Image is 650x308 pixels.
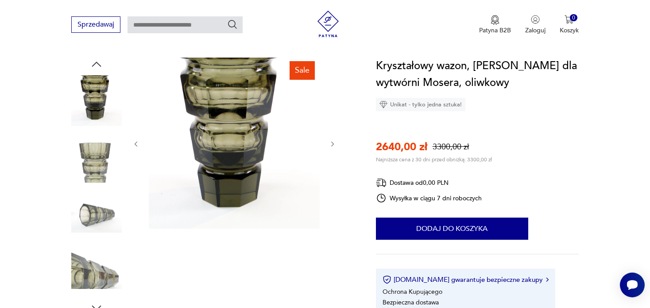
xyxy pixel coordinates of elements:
img: Ikona diamentu [379,101,387,109]
img: Ikona dostawy [376,177,387,188]
iframe: Smartsupp widget button [620,273,645,297]
img: Zdjęcie produktu Kryształowy wazon, J. Hoffmann dla wytwórni Mosera, oliwkowy [71,188,122,239]
img: Zdjęcie produktu Kryształowy wazon, J. Hoffmann dla wytwórni Mosera, oliwkowy [149,58,320,229]
img: Patyna - sklep z meblami i dekoracjami vintage [315,11,341,37]
img: Zdjęcie produktu Kryształowy wazon, J. Hoffmann dla wytwórni Mosera, oliwkowy [71,75,122,126]
a: Sprzedawaj [71,22,120,28]
div: 0 [570,14,577,22]
div: Sale [290,61,315,80]
div: Wysyłka w ciągu 7 dni roboczych [376,193,482,203]
button: 0Koszyk [560,15,579,35]
button: Zaloguj [525,15,546,35]
img: Ikona koszyka [565,15,573,24]
li: Ochrona Kupującego [383,288,442,296]
p: 3300,00 zł [433,141,469,152]
a: Ikona medaluPatyna B2B [479,15,511,35]
button: Dodaj do koszyka [376,218,528,240]
div: Unikat - tylko jedna sztuka! [376,98,465,111]
img: Ikona strzałki w prawo [546,277,549,282]
img: Ikonka użytkownika [531,15,540,24]
img: Zdjęcie produktu Kryształowy wazon, J. Hoffmann dla wytwórni Mosera, oliwkowy [71,245,122,296]
p: 2640,00 zł [376,140,427,154]
p: Patyna B2B [479,26,511,35]
p: Zaloguj [525,26,546,35]
button: [DOMAIN_NAME] gwarantuje bezpieczne zakupy [383,275,549,284]
p: Najniższa cena z 30 dni przed obniżką: 3300,00 zł [376,156,492,163]
img: Ikona certyfikatu [383,275,391,284]
li: Bezpieczna dostawa [383,298,439,307]
button: Patyna B2B [479,15,511,35]
button: Szukaj [227,19,238,30]
div: Dostawa od 0,00 PLN [376,177,482,188]
h1: Kryształowy wazon, [PERSON_NAME] dla wytwórni Mosera, oliwkowy [376,58,579,91]
img: Ikona medalu [491,15,499,25]
button: Sprzedawaj [71,16,120,33]
p: Koszyk [560,26,579,35]
img: Zdjęcie produktu Kryształowy wazon, J. Hoffmann dla wytwórni Mosera, oliwkowy [71,132,122,183]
